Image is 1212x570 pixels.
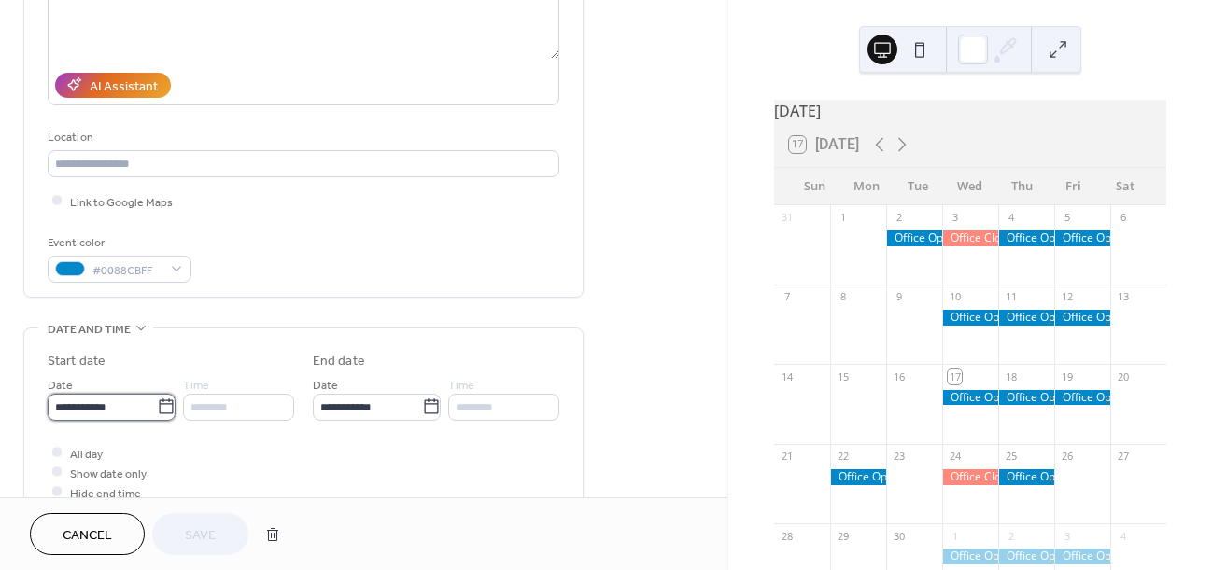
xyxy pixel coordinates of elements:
span: Show date only [70,464,147,483]
div: 27 [1116,450,1130,464]
div: Mon [840,168,892,205]
span: #0088CBFF [92,260,162,280]
div: 4 [1116,529,1130,543]
div: Office Open [942,549,998,564]
div: Office Open [998,469,1054,485]
div: Office Open [998,390,1054,406]
div: 22 [836,450,850,464]
div: 3 [948,211,962,225]
div: 11 [1004,290,1018,304]
div: Location [48,128,556,147]
div: 31 [780,211,794,225]
div: 20 [1116,369,1130,383]
div: 23 [892,450,906,464]
div: Thu [996,168,1048,205]
div: [DATE] [774,100,1166,122]
span: Link to Google Maps [70,192,173,212]
div: AI Assistant [90,76,158,96]
div: 6 [1116,211,1130,225]
div: 14 [780,369,794,383]
div: 1 [836,211,850,225]
div: 5 [1060,211,1074,225]
div: Office Open [886,230,942,246]
span: Time [183,375,209,395]
div: 10 [948,290,962,304]
div: 28 [780,529,794,543]
span: Time [448,375,474,395]
div: 19 [1060,369,1074,383]
div: 2 [892,211,906,225]
div: 26 [1060,450,1074,464]
div: Office Open [1054,230,1110,246]
div: 29 [836,529,850,543]
div: Office Open [1054,390,1110,406]
div: 18 [1004,369,1018,383]
div: Office Open [998,230,1054,246]
div: Office Closed [942,230,998,246]
div: Start date [48,352,106,371]
div: 25 [1004,450,1018,464]
div: 1 [948,529,962,543]
div: 3 [1060,529,1074,543]
span: Date [48,375,73,395]
div: Office Open [998,549,1054,564]
div: Fri [1048,168,1099,205]
div: 13 [1116,290,1130,304]
div: Event color [48,233,188,253]
div: Wed [944,168,995,205]
span: All day [70,444,103,464]
div: Office Open [1054,310,1110,326]
div: Tue [893,168,944,205]
div: 21 [780,450,794,464]
button: AI Assistant [55,73,171,98]
div: 8 [836,290,850,304]
span: Cancel [63,526,112,546]
span: Date and time [48,320,131,340]
button: Cancel [30,513,145,555]
div: 24 [948,450,962,464]
div: 12 [1060,290,1074,304]
span: Hide end time [70,483,141,503]
div: 7 [780,290,794,304]
div: Office Closed [942,469,998,485]
div: Sat [1100,168,1151,205]
div: Office Open [942,310,998,326]
div: 16 [892,369,906,383]
div: Sun [789,168,840,205]
div: Office Open [942,390,998,406]
div: 15 [836,369,850,383]
div: 9 [892,290,906,304]
div: 2 [1004,529,1018,543]
div: End date [313,352,365,371]
div: Office Open [998,310,1054,326]
div: Office Open [1054,549,1110,564]
div: 30 [892,529,906,543]
div: 17 [948,369,962,383]
div: 4 [1004,211,1018,225]
span: Date [313,375,338,395]
div: Office Open [830,469,886,485]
